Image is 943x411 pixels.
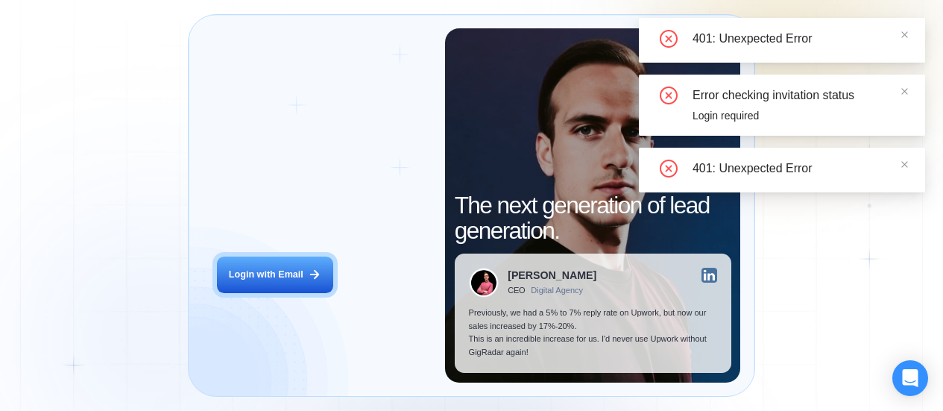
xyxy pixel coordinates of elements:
[531,286,583,295] div: Digital Agency
[693,87,907,104] div: Error checking invitation status
[901,160,909,169] span: close
[693,30,907,48] div: 401: Unexpected Error
[892,360,928,396] div: Open Intercom Messenger
[693,160,907,178] div: 401: Unexpected Error
[508,286,525,295] div: CEO
[660,160,678,178] span: close-circle
[660,87,678,104] span: close-circle
[901,87,909,95] span: close
[455,192,731,245] h2: The next generation of lead generation.
[693,107,907,124] div: Login required
[469,307,717,359] p: Previously, we had a 5% to 7% reply rate on Upwork, but now our sales increased by 17%-20%. This ...
[229,269,303,281] div: Login with Email
[660,30,678,48] span: close-circle
[508,270,596,280] div: [PERSON_NAME]
[901,31,909,39] span: close
[217,257,334,293] button: Login with Email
